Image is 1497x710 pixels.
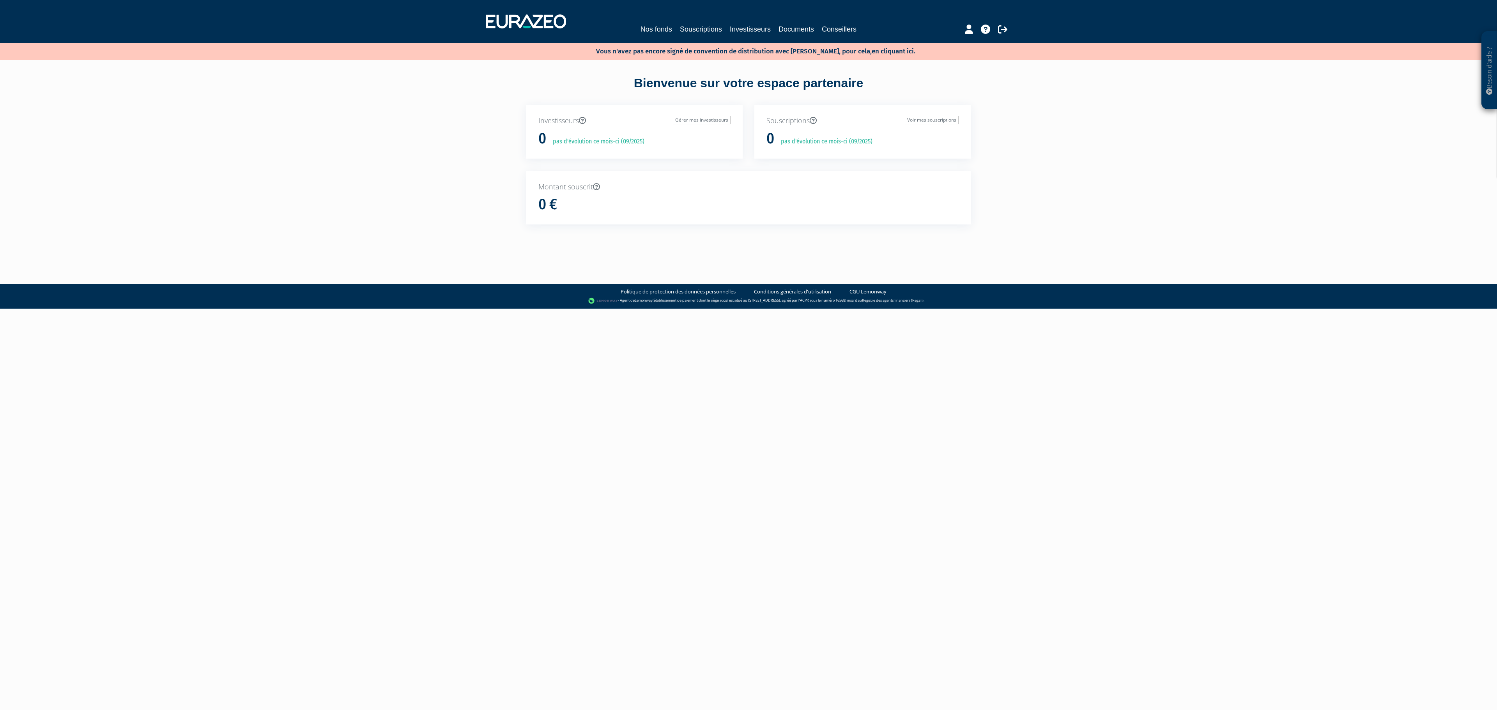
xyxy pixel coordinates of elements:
[905,116,959,124] a: Voir mes souscriptions
[547,137,644,146] p: pas d'évolution ce mois-ci (09/2025)
[730,24,771,35] a: Investisseurs
[486,14,566,28] img: 1732889491-logotype_eurazeo_blanc_rvb.png
[635,298,653,303] a: Lemonway
[8,297,1489,305] div: - Agent de (établissement de paiement dont le siège social est situé au [STREET_ADDRESS], agréé p...
[862,298,924,303] a: Registre des agents financiers (Regafi)
[1485,35,1494,106] p: Besoin d'aide ?
[573,45,915,56] p: Vous n'avez pas encore signé de convention de distribution avec [PERSON_NAME], pour cela,
[754,288,831,295] a: Conditions générales d'utilisation
[588,297,618,305] img: logo-lemonway.png
[680,24,722,35] a: Souscriptions
[849,288,887,295] a: CGU Lemonway
[641,24,672,35] a: Nos fonds
[538,196,557,213] h1: 0 €
[538,182,959,192] p: Montant souscrit
[673,116,731,124] a: Gérer mes investisseurs
[766,131,774,147] h1: 0
[822,24,856,35] a: Conseillers
[621,288,736,295] a: Politique de protection des données personnelles
[775,137,872,146] p: pas d'évolution ce mois-ci (09/2025)
[538,131,546,147] h1: 0
[520,74,977,105] div: Bienvenue sur votre espace partenaire
[779,24,814,35] a: Documents
[766,116,959,126] p: Souscriptions
[872,47,915,55] a: en cliquant ici.
[538,116,731,126] p: Investisseurs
